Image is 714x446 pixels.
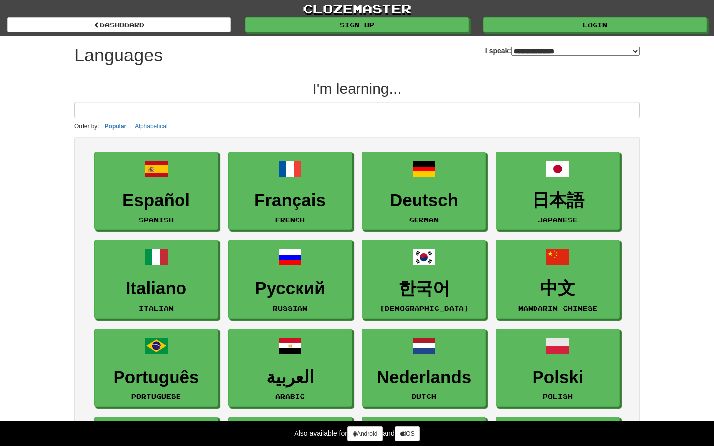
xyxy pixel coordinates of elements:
h3: Nederlands [367,368,480,387]
h3: 中文 [501,279,614,298]
small: Japanese [538,216,578,223]
h1: Languages [74,46,163,65]
select: I speak: [511,47,640,56]
h3: Português [100,368,213,387]
h2: I'm learning... [74,80,640,97]
a: 한국어[DEMOGRAPHIC_DATA] [362,240,486,319]
small: [DEMOGRAPHIC_DATA] [380,305,469,312]
h3: 日本語 [501,191,614,210]
a: PolskiPolish [496,329,620,407]
a: العربيةArabic [228,329,352,407]
h3: Polski [501,368,614,387]
h3: Español [100,191,213,210]
a: Android [347,426,383,441]
h3: Français [234,191,347,210]
h3: العربية [234,368,347,387]
a: Login [483,17,707,32]
a: NederlandsDutch [362,329,486,407]
a: 中文Mandarin Chinese [496,240,620,319]
small: Italian [139,305,174,312]
a: PortuguêsPortuguese [94,329,218,407]
a: EspañolSpanish [94,152,218,230]
h3: Italiano [100,279,213,298]
button: Popular [102,121,130,132]
label: I speak: [485,46,640,56]
a: 日本語Japanese [496,152,620,230]
a: Sign up [245,17,469,32]
h3: 한국어 [367,279,480,298]
small: Dutch [412,393,436,400]
a: iOS [395,426,420,441]
a: ItalianoItalian [94,240,218,319]
a: DeutschGerman [362,152,486,230]
button: Alphabetical [132,121,170,132]
h3: Deutsch [367,191,480,210]
small: Order by: [74,123,99,130]
a: РусскийRussian [228,240,352,319]
small: Portuguese [131,393,181,400]
small: Arabic [275,393,305,400]
small: Spanish [139,216,174,223]
small: German [409,216,439,223]
small: French [275,216,305,223]
small: Mandarin Chinese [518,305,597,312]
a: dashboard [7,17,231,32]
a: FrançaisFrench [228,152,352,230]
small: Russian [273,305,307,312]
h3: Русский [234,279,347,298]
small: Polish [543,393,573,400]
